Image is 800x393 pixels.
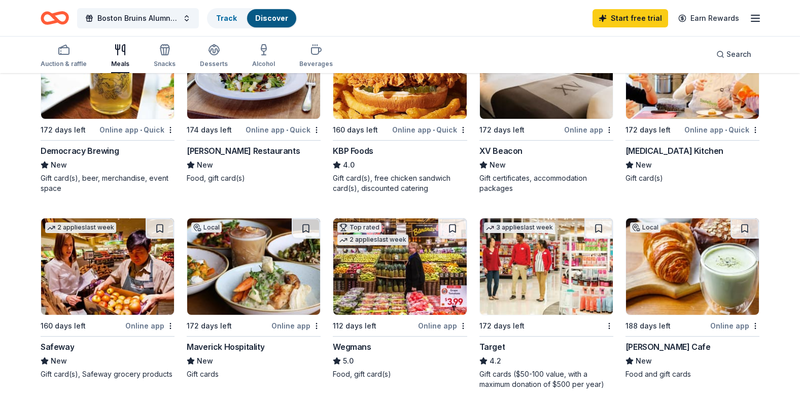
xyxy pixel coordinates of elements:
[337,235,408,245] div: 2 applies last week
[708,44,759,64] button: Search
[630,222,660,233] div: Local
[593,9,668,27] a: Start free trial
[333,320,376,332] div: 112 days left
[187,218,321,379] a: Image for Maverick HospitalityLocal172 days leftOnline appMaverick HospitalityNewGift cards
[479,124,525,136] div: 172 days left
[200,40,228,73] button: Desserts
[333,124,378,136] div: 160 days left
[111,60,129,68] div: Meals
[479,173,613,193] div: Gift certificates, accommodation packages
[392,123,467,136] div: Online app Quick
[41,369,175,379] div: Gift card(s), Safeway grocery products
[187,320,232,332] div: 172 days left
[187,145,300,157] div: [PERSON_NAME] Restaurants
[479,22,613,193] a: Image for XV BeaconLocal172 days leftOnline appXV BeaconNewGift certificates, accommodation packages
[625,22,759,183] a: Image for Taste Buds Kitchen1 applylast week172 days leftOnline app•Quick[MEDICAL_DATA] KitchenNe...
[77,8,199,28] button: Boston Bruins Alumni vs G Bar Good Guys [PERSON_NAME] Fundraiser
[333,22,467,193] a: Image for KBP Foods3 applieslast week160 days leftOnline app•QuickKBP Foods4.0Gift card(s), free ...
[636,355,652,367] span: New
[41,22,175,193] a: Image for Democracy Brewing1 applylast weekLocal172 days leftOnline app•QuickDemocracy BrewingNew...
[333,173,467,193] div: Gift card(s), free chicken sandwich card(s), discounted catering
[41,218,175,379] a: Image for Safeway2 applieslast week160 days leftOnline appSafewayNewGift card(s), Safeway grocery...
[726,48,751,60] span: Search
[111,40,129,73] button: Meals
[480,218,613,315] img: Image for Target
[337,222,381,233] div: Top rated
[418,319,467,332] div: Online app
[286,126,288,134] span: •
[343,355,354,367] span: 5.0
[187,22,321,183] a: Image for Cameron Mitchell Restaurants174 days leftOnline app•Quick[PERSON_NAME] RestaurantsNewFo...
[187,218,320,315] img: Image for Maverick Hospitality
[626,218,759,315] img: Image for Dudley Cafe
[333,369,467,379] div: Food, gift card(s)
[41,218,174,315] img: Image for Safeway
[197,159,213,171] span: New
[41,173,175,193] div: Gift card(s), beer, merchandise, event space
[187,173,321,183] div: Food, gift card(s)
[246,123,321,136] div: Online app Quick
[333,341,371,353] div: Wegmans
[672,9,745,27] a: Earn Rewards
[125,319,175,332] div: Online app
[252,60,275,68] div: Alcohol
[684,123,759,136] div: Online app Quick
[140,126,142,134] span: •
[99,123,175,136] div: Online app Quick
[333,145,373,157] div: KBP Foods
[154,60,176,68] div: Snacks
[625,341,711,353] div: [PERSON_NAME] Cafe
[41,320,86,332] div: 160 days left
[484,222,555,233] div: 3 applies last week
[479,145,523,157] div: XV Beacon
[41,6,69,30] a: Home
[255,14,288,22] a: Discover
[625,145,723,157] div: [MEDICAL_DATA] Kitchen
[490,355,501,367] span: 4.2
[636,159,652,171] span: New
[200,60,228,68] div: Desserts
[479,218,613,389] a: Image for Target3 applieslast week172 days leftTarget4.2Gift cards ($50-100 value, with a maximum...
[725,126,727,134] span: •
[154,40,176,73] button: Snacks
[433,126,435,134] span: •
[479,341,505,353] div: Target
[625,320,671,332] div: 188 days left
[187,341,264,353] div: Maverick Hospitality
[479,320,525,332] div: 172 days left
[216,14,237,22] a: Track
[299,40,333,73] button: Beverages
[51,159,67,171] span: New
[625,173,759,183] div: Gift card(s)
[343,159,355,171] span: 4.0
[207,8,297,28] button: TrackDiscover
[197,355,213,367] span: New
[333,218,466,315] img: Image for Wegmans
[564,123,613,136] div: Online app
[625,218,759,379] a: Image for Dudley Cafe Local188 days leftOnline app[PERSON_NAME] CafeNewFood and gift cards
[191,222,222,233] div: Local
[45,222,116,233] div: 2 applies last week
[299,60,333,68] div: Beverages
[625,369,759,379] div: Food and gift cards
[625,124,671,136] div: 172 days left
[187,124,232,136] div: 174 days left
[41,341,74,353] div: Safeway
[41,40,87,73] button: Auction & raffle
[41,145,119,157] div: Democracy Brewing
[252,40,275,73] button: Alcohol
[710,319,759,332] div: Online app
[490,159,506,171] span: New
[97,12,179,24] span: Boston Bruins Alumni vs G Bar Good Guys [PERSON_NAME] Fundraiser
[51,355,67,367] span: New
[271,319,321,332] div: Online app
[41,124,86,136] div: 172 days left
[333,218,467,379] a: Image for WegmansTop rated2 applieslast week112 days leftOnline appWegmans5.0Food, gift card(s)
[479,369,613,389] div: Gift cards ($50-100 value, with a maximum donation of $500 per year)
[187,369,321,379] div: Gift cards
[41,60,87,68] div: Auction & raffle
